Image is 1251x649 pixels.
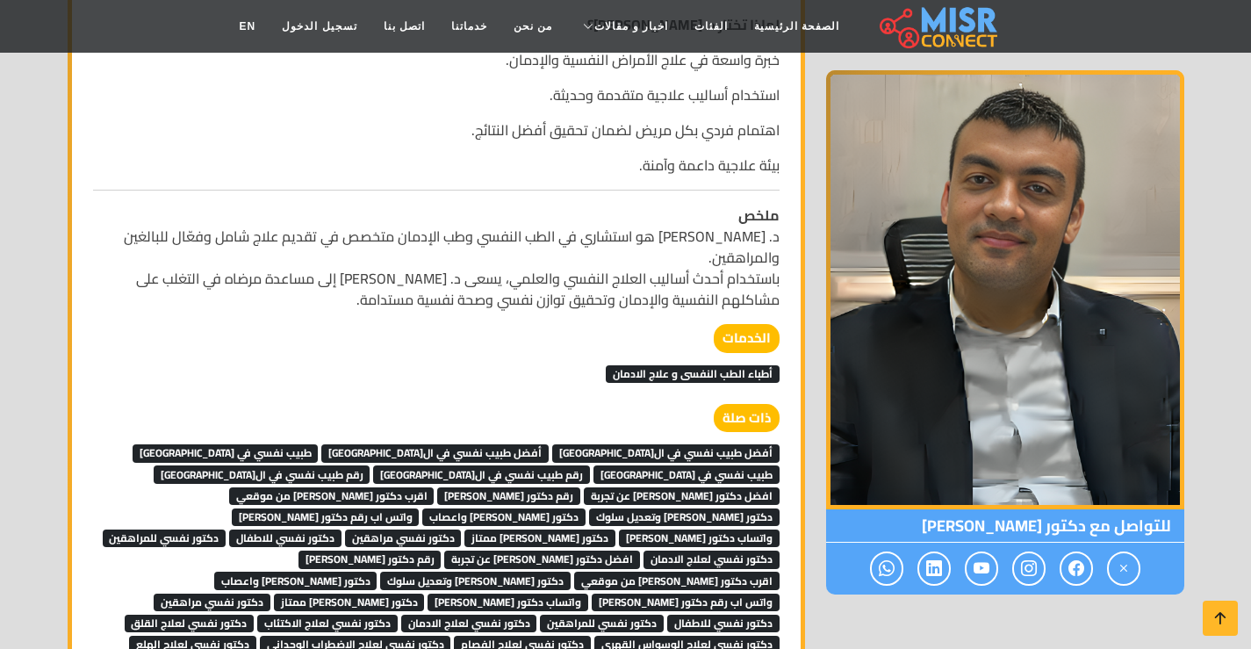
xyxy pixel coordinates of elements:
[643,544,780,571] a: دكتور نفسي لعلاج الادمان
[594,18,668,34] span: اخبار و مقالات
[93,84,780,105] p: استخدام أساليب علاجية متقدمة وحديثة.
[643,551,780,568] span: دكتور نفسي لعلاج الادمان
[667,609,780,635] a: دكتور نفسي للاطفال
[606,359,780,386] a: أطباء الطب النفسى و علاج الادمان
[257,615,398,632] span: دكتور نفسي لعلاج الاكتئاب
[229,523,342,550] a: دكتور نفسي للاطفال
[667,615,780,632] span: دكتور نفسي للاطفال
[584,481,780,508] a: افضل دكتور [PERSON_NAME] عن تجربة
[154,594,270,611] span: دكتور نفسي مراهقين
[589,502,780,529] a: دكتور [PERSON_NAME] وتعديل سلوك
[298,544,442,571] a: رقم دكتور [PERSON_NAME]
[574,572,780,589] span: اقرب دكتور [PERSON_NAME] من موقعي
[93,119,780,141] p: اهتمام فردي بكل مريض لضمان تحقيق أفضل النتائج.
[552,444,780,462] span: أفضل طبيب نفسي في ال[GEOGRAPHIC_DATA]
[125,609,255,635] a: دكتور نفسي لعلاج القلق
[321,438,549,465] a: أفضل طبيب نفسي في ال[GEOGRAPHIC_DATA]
[133,444,319,462] span: طبيب نفسي في [GEOGRAPHIC_DATA]
[229,530,342,547] span: دكتور نفسي للاطفال
[274,588,425,614] a: دكتور [PERSON_NAME] ممتاز
[380,572,571,589] span: دكتور [PERSON_NAME] وتعديل سلوك
[437,487,580,505] span: رقم دكتور [PERSON_NAME]
[714,324,780,353] strong: الخدمات
[592,588,780,614] a: واتس اب رقم دكتور [PERSON_NAME]
[428,588,588,614] a: واتساب دكتور [PERSON_NAME]
[214,566,377,593] a: دكتور [PERSON_NAME] واعصاب
[321,444,549,462] span: أفضل طبيب نفسي في ال[GEOGRAPHIC_DATA]
[552,438,780,465] a: أفضل طبيب نفسي في ال[GEOGRAPHIC_DATA]
[229,481,435,508] a: اقرب دكتور [PERSON_NAME] من موقعي
[826,70,1184,509] img: دكتور محمد حسين الشيخ
[589,508,780,526] span: دكتور [PERSON_NAME] وتعديل سلوك
[574,566,780,593] a: اقرب دكتور [PERSON_NAME] من موقعي
[274,594,425,611] span: دكتور [PERSON_NAME] ممتاز
[565,10,681,43] a: اخبار و مقالات
[500,10,565,43] a: من نحن
[269,10,370,43] a: تسجيل الدخول
[345,530,462,547] span: دكتور نفسي مراهقين
[681,10,741,43] a: الفئات
[373,460,590,487] a: رقم طبيب نفسي في ال[GEOGRAPHIC_DATA]
[125,615,255,632] span: دكتور نفسي لعلاج القلق
[373,465,590,483] span: رقم طبيب نفسي في ال[GEOGRAPHIC_DATA]
[226,10,270,43] a: EN
[93,155,780,176] p: بيئة علاجية داعمة وآمنة.
[232,508,420,526] span: واتس اب رقم دكتور [PERSON_NAME]
[93,49,780,70] p: خبرة واسعة في علاج الأمراض النفسية والإدمان.
[593,460,780,487] a: طبيب نفسي في [GEOGRAPHIC_DATA]
[738,202,780,228] strong: ملخص
[229,487,435,505] span: اقرب دكتور [PERSON_NAME] من موقعي
[380,566,571,593] a: دكتور [PERSON_NAME] وتعديل سلوك
[257,609,398,635] a: دكتور نفسي لعلاج الاكتئاب
[714,404,780,433] strong: ذات صلة
[584,487,780,505] span: افضل دكتور [PERSON_NAME] عن تجربة
[741,10,852,43] a: الصفحة الرئيسية
[540,615,664,632] span: دكتور نفسي للمراهقين
[593,465,780,483] span: طبيب نفسي في [GEOGRAPHIC_DATA]
[826,509,1184,543] span: للتواصل مع دكتور [PERSON_NAME]
[154,588,270,614] a: دكتور نفسي مراهقين
[606,365,780,383] span: أطباء الطب النفسى و علاج الادمان
[154,460,370,487] a: رقم طبيب نفسي في ال[GEOGRAPHIC_DATA]
[592,594,780,611] span: واتس اب رقم دكتور [PERSON_NAME]
[444,551,640,568] span: افضل دكتور [PERSON_NAME] عن تجربة
[214,572,377,589] span: دكتور [PERSON_NAME] واعصاب
[619,530,780,547] span: واتساب دكتور [PERSON_NAME]
[232,502,420,529] a: واتس اب رقم دكتور [PERSON_NAME]
[154,465,370,483] span: رقم طبيب نفسي في ال[GEOGRAPHIC_DATA]
[464,523,615,550] a: دكتور [PERSON_NAME] ممتاز
[438,10,500,43] a: خدماتنا
[540,609,664,635] a: دكتور نفسي للمراهقين
[428,594,588,611] span: واتساب دكتور [PERSON_NAME]
[444,544,640,571] a: افضل دكتور [PERSON_NAME] عن تجربة
[464,530,615,547] span: دكتور [PERSON_NAME] ممتاز
[422,502,586,529] a: دكتور [PERSON_NAME] واعصاب
[103,530,226,547] span: دكتور نفسي للمراهقين
[93,205,780,310] p: د. [PERSON_NAME] هو استشاري في الطب النفسي وطب الإدمان متخصص في تقديم علاج شامل وفعّال للبالغين و...
[103,523,226,550] a: دكتور نفسي للمراهقين
[345,523,462,550] a: دكتور نفسي مراهقين
[133,438,319,465] a: طبيب نفسي في [GEOGRAPHIC_DATA]
[437,481,580,508] a: رقم دكتور [PERSON_NAME]
[619,523,780,550] a: واتساب دكتور [PERSON_NAME]
[401,609,537,635] a: دكتور نفسي لعلاج الادمان
[401,615,537,632] span: دكتور نفسي لعلاج الادمان
[422,508,586,526] span: دكتور [PERSON_NAME] واعصاب
[880,4,997,48] img: main.misr_connect
[298,551,442,568] span: رقم دكتور [PERSON_NAME]
[370,10,438,43] a: اتصل بنا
